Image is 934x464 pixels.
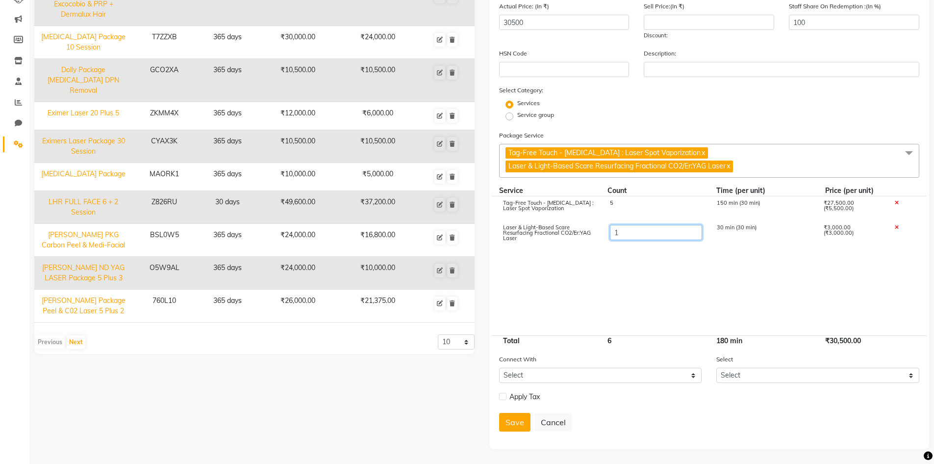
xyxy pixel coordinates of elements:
td: Eximers Laser Package 30 Session [34,130,132,163]
td: ₹26,000.00 [258,290,338,323]
td: ₹21,375.00 [338,290,418,323]
td: [PERSON_NAME] PKG Carbon Peel & Medi-Facial [34,224,132,257]
td: 365 days [197,257,258,290]
td: ₹24,000.00 [258,257,338,290]
a: x [701,148,705,157]
td: 365 days [197,26,258,59]
label: Connect With [499,355,536,364]
td: ₹24,000.00 [338,26,418,59]
td: ₹12,000.00 [258,102,338,130]
td: Dolly Package [MEDICAL_DATA] DPN Removal [34,59,132,102]
td: T7ZZXB [132,26,197,59]
td: 365 days [197,224,258,257]
label: Service group [517,110,554,119]
span: Tag-Free Touch - [MEDICAL_DATA] : Laser Spot Vaporization [503,199,594,212]
td: 30 days [197,191,258,224]
span: Tag-Free Touch - [MEDICAL_DATA] : Laser Spot Vaporization [508,148,701,157]
button: Cancel [534,413,572,432]
label: Select Category: [499,86,543,95]
td: ₹6,000.00 [338,102,418,130]
label: Actual Price: (In ₹) [499,2,549,11]
td: Eximer Laser 20 Plus 5 [34,102,132,130]
div: 180 min [709,336,818,346]
td: ₹30,000.00 [258,26,338,59]
label: Select [716,355,733,364]
td: LHR FULL FACE 6 + 2 Session [34,191,132,224]
div: ₹30,500.00 [818,336,890,346]
div: ₹27,500.00 (₹5,500.00) [816,200,887,217]
td: ₹10,500.00 [338,130,418,163]
td: ZKMM4X [132,102,197,130]
td: CYAX3K [132,130,197,163]
label: Services [517,99,540,108]
td: ₹5,000.00 [338,163,418,191]
span: Laser & Light-Based Scare Resurfacing Fractional CO2/Er:YAG Laser [508,162,726,170]
div: Price (per unit) [818,186,890,196]
span: Discount: [644,32,668,39]
td: ₹10,500.00 [258,59,338,102]
label: Staff Share On Redemption :(In %) [789,2,881,11]
td: O5W9AL [132,257,197,290]
td: ₹10,500.00 [258,130,338,163]
td: GCO2XA [132,59,197,102]
div: 30 min (30 min) [709,225,816,242]
button: Save [499,413,530,432]
td: MAORK1 [132,163,197,191]
label: HSN Code [499,49,527,58]
div: 150 min (30 min) [709,200,816,217]
div: Count [600,186,709,196]
td: ₹49,600.00 [258,191,338,224]
label: Sell Price:(In ₹) [644,2,684,11]
div: ₹3,000.00 (₹3,000.00) [816,225,887,242]
td: ₹24,000.00 [258,224,338,257]
td: [PERSON_NAME] ND YAG LASER Package 5 Plus 3 [34,257,132,290]
td: ₹16,800.00 [338,224,418,257]
td: [MEDICAL_DATA] Package [34,163,132,191]
label: Package Service [499,131,544,140]
td: 365 days [197,290,258,323]
td: 365 days [197,59,258,102]
div: 6 [600,336,709,346]
td: 365 days [197,130,258,163]
td: ₹37,200.00 [338,191,418,224]
td: ₹10,000.00 [258,163,338,191]
div: Time (per unit) [709,186,818,196]
td: BSL0W5 [132,224,197,257]
a: x [726,162,730,170]
td: [MEDICAL_DATA] Package 10 Session [34,26,132,59]
span: Laser & Light-Based Scare Resurfacing Fractional CO2/Er:YAG Laser [503,224,591,242]
td: [PERSON_NAME] Package Peel & C02 Laser 5 Plus 2 [34,290,132,323]
span: Apply Tax [509,392,540,402]
td: 760L10 [132,290,197,323]
td: Z826RU [132,191,197,224]
label: Description: [644,49,676,58]
td: 365 days [197,163,258,191]
span: 5 [609,199,613,206]
button: Next [67,335,85,349]
div: Service [492,186,601,196]
span: Total [499,332,524,349]
td: 365 days [197,102,258,130]
td: ₹10,000.00 [338,257,418,290]
td: ₹10,500.00 [338,59,418,102]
